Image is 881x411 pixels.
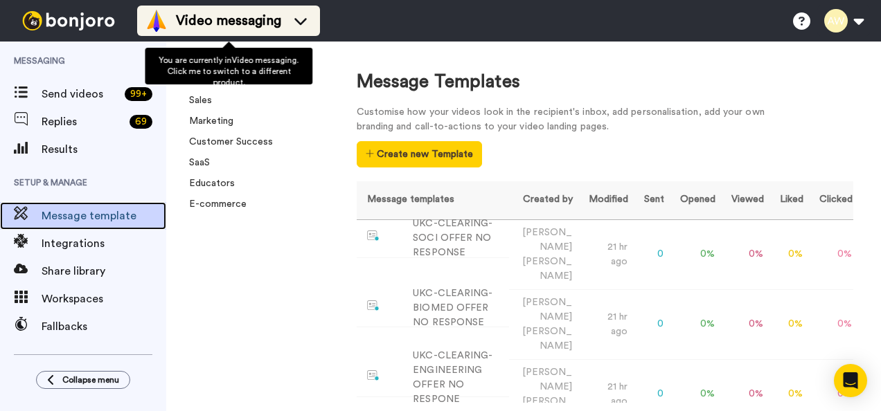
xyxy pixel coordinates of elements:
[181,137,273,147] a: Customer Success
[357,141,482,167] button: Create new Template
[721,219,769,289] td: 0 %
[357,181,509,219] th: Message templates
[42,235,166,252] span: Integrations
[42,208,166,224] span: Message template
[522,327,573,351] span: [PERSON_NAME]
[509,289,578,359] td: [PERSON_NAME]
[367,300,380,311] img: nextgen-template.svg
[809,181,858,219] th: Clicked
[670,289,721,359] td: 0 %
[578,181,634,219] th: Modified
[721,181,769,219] th: Viewed
[769,181,809,219] th: Liked
[670,181,721,219] th: Opened
[578,219,634,289] td: 21 hr ago
[181,179,235,188] a: Educators
[670,219,721,289] td: 0 %
[42,141,166,158] span: Results
[522,257,573,281] span: [PERSON_NAME]
[181,158,210,167] a: SaaS
[634,289,670,359] td: 0
[125,87,152,101] div: 99 +
[42,263,166,280] span: Share library
[634,181,670,219] th: Sent
[769,219,809,289] td: 0 %
[159,56,299,86] span: You are currently in Video messaging . Click me to switch to a different product.
[42,86,119,102] span: Send videos
[509,181,578,219] th: Created by
[578,289,634,359] td: 21 hr ago
[413,217,503,260] div: UKC-CLEARING-SOCI OFFER NO RESPONSE
[357,105,786,134] div: Customise how your videos look in the recipient's inbox, add personalisation, add your own brandi...
[367,230,380,241] img: nextgen-template.svg
[181,199,247,209] a: E-commerce
[181,116,233,126] a: Marketing
[769,289,809,359] td: 0 %
[62,374,119,385] span: Collapse menu
[367,370,380,381] img: nextgen-template.svg
[42,113,124,130] span: Replies
[413,286,503,330] div: UKC-CLEARING-BIOMED OFFER NO RESPONSE
[42,291,166,307] span: Workspaces
[509,219,578,289] td: [PERSON_NAME]
[176,11,281,30] span: Video messaging
[834,364,867,397] div: Open Intercom Messenger
[809,219,858,289] td: 0 %
[130,115,152,129] div: 69
[721,289,769,359] td: 0 %
[634,219,670,289] td: 0
[42,318,166,335] span: Fallbacks
[809,289,858,359] td: 0 %
[413,349,503,407] div: UKC-CLEARING-ENGINEERING OFFER NO RESPONE
[357,69,854,95] div: Message Templates
[181,95,212,105] a: Sales
[36,371,130,389] button: Collapse menu
[145,10,168,32] img: vm-color.svg
[17,11,121,30] img: bj-logo-header-white.svg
